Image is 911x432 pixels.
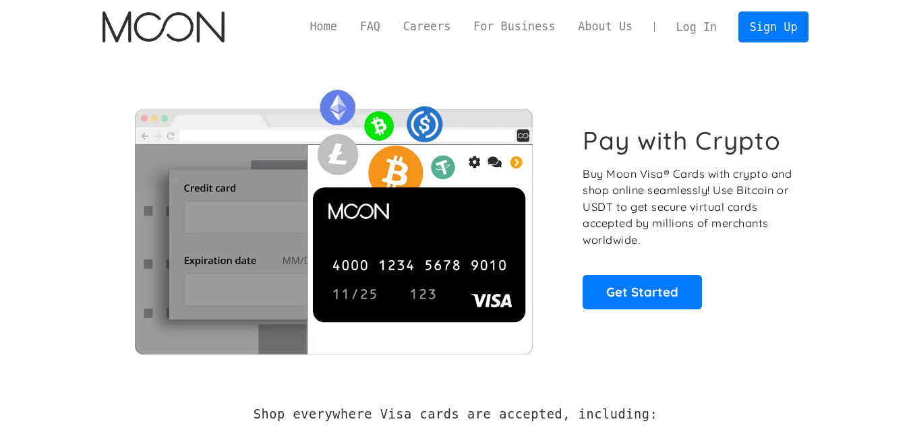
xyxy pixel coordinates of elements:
p: Buy Moon Visa® Cards with crypto and shop online seamlessly! Use Bitcoin or USDT to get secure vi... [583,166,794,249]
h2: Shop everywhere Visa cards are accepted, including: [254,407,657,422]
a: Careers [392,18,462,35]
a: Log In [665,12,728,42]
h1: Pay with Crypto [583,125,781,156]
a: Sign Up [738,11,809,42]
img: Moon Cards let you spend your crypto anywhere Visa is accepted. [102,80,564,354]
a: Home [299,18,349,35]
a: home [102,11,225,42]
a: For Business [462,18,566,35]
a: About Us [566,18,644,35]
img: Moon Logo [102,11,225,42]
a: Get Started [583,275,702,309]
a: FAQ [349,18,392,35]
